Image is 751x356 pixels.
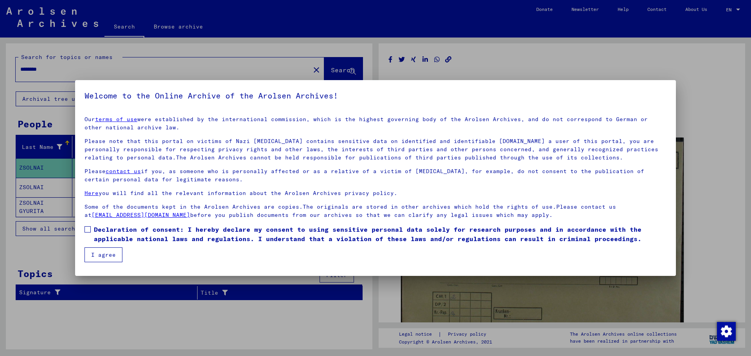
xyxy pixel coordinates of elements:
[717,322,735,340] div: Change consent
[84,167,667,184] p: Please if you, as someone who is personally affected or as a relative of a victim of [MEDICAL_DAT...
[94,225,667,243] span: Declaration of consent: I hereby declare my consent to using sensitive personal data solely for r...
[92,211,190,218] a: [EMAIL_ADDRESS][DOMAIN_NAME]
[84,190,99,197] a: Here
[84,247,122,262] button: I agree
[84,137,667,162] p: Please note that this portal on victims of Nazi [MEDICAL_DATA] contains sensitive data on identif...
[84,115,667,132] p: Our were established by the international commission, which is the highest governing body of the ...
[95,116,137,123] a: terms of use
[106,168,141,175] a: contact us
[84,89,667,102] h5: Welcome to the Online Archive of the Arolsen Archives!
[84,203,667,219] p: Some of the documents kept in the Arolsen Archives are copies.The originals are stored in other a...
[717,322,736,341] img: Change consent
[84,189,667,197] p: you will find all the relevant information about the Arolsen Archives privacy policy.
